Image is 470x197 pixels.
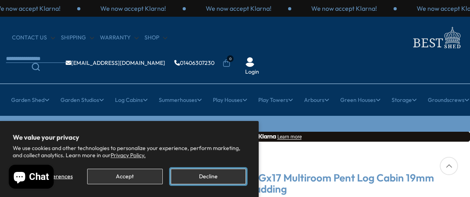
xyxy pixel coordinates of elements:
[227,55,234,62] span: 0
[202,172,464,195] h3: Shire Elm 10Gx17 Multiroom Pent Log Cabin 19mm interlock Cladding
[245,68,259,76] a: Login
[115,90,148,110] a: Log Cabins
[206,4,271,13] p: We now accept Klarna!
[6,63,66,71] a: Search
[144,34,167,42] a: Shop
[12,34,55,42] a: CONTACT US
[392,90,417,110] a: Storage
[6,165,56,191] inbox-online-store-chat: Shopify online store chat
[11,90,49,110] a: Garden Shed
[61,34,94,42] a: Shipping
[258,90,293,110] a: Play Towers
[174,60,215,66] a: 01406307230
[311,4,377,13] p: We now accept Klarna!
[87,169,162,184] button: Accept
[66,60,165,66] a: [EMAIL_ADDRESS][DOMAIN_NAME]
[60,90,104,110] a: Garden Studios
[80,4,186,13] div: 1 / 3
[222,59,230,67] a: 0
[408,25,464,51] img: logo
[34,120,241,128] a: Shire Elm 10Gx17 Multiroom Pent Log Cabin 19mm interlock Cladding
[100,4,166,13] p: We now accept Klarna!
[13,134,246,141] h2: We value your privacy
[13,144,246,159] p: We use cookies and other technologies to personalize your experience, perform marketing, and coll...
[159,90,202,110] a: Summerhouses
[100,34,138,42] a: Warranty
[428,90,469,110] a: Groundscrews
[6,120,22,128] a: HOME
[171,169,246,184] button: Decline
[213,90,247,110] a: Play Houses
[111,152,146,159] a: Privacy Policy.
[245,57,255,67] img: User Icon
[291,4,397,13] div: 3 / 3
[304,90,329,110] a: Arbours
[340,90,380,110] a: Green Houses
[186,4,291,13] div: 2 / 3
